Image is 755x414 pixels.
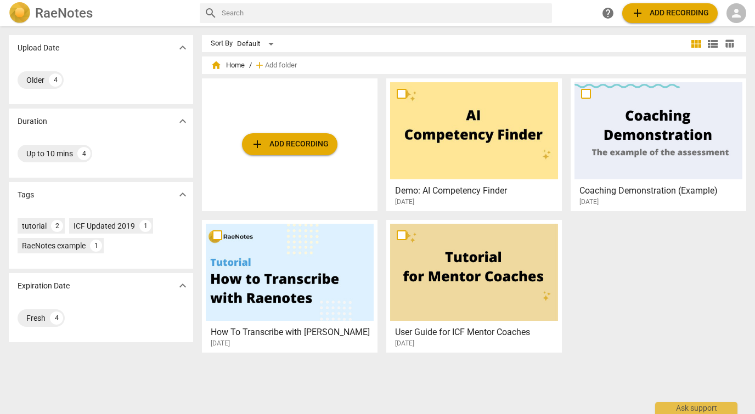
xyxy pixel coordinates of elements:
span: Add folder [265,61,297,70]
span: add [631,7,644,20]
input: Search [222,4,548,22]
div: Older [26,75,44,86]
span: [DATE] [211,339,230,348]
h3: How To Transcribe with RaeNotes [211,326,375,339]
h3: Demo: AI Competency Finder [395,184,559,197]
span: view_module [690,37,703,50]
span: Add recording [631,7,709,20]
h3: Coaching Demonstration (Example) [579,184,743,197]
button: Show more [174,113,191,129]
span: table_chart [724,38,735,49]
a: Help [598,3,618,23]
span: home [211,60,222,71]
span: [DATE] [395,197,414,207]
div: Sort By [211,39,233,48]
a: LogoRaeNotes [9,2,191,24]
h2: RaeNotes [35,5,93,21]
p: Expiration Date [18,280,70,292]
span: expand_more [176,115,189,128]
div: 2 [51,220,63,232]
div: Default [237,35,278,53]
span: Home [211,60,245,71]
div: ICF Updated 2019 [74,220,135,231]
button: Table view [721,36,737,52]
span: expand_more [176,279,189,292]
div: Up to 10 mins [26,148,73,159]
p: Tags [18,189,34,201]
span: expand_more [176,41,189,54]
span: [DATE] [579,197,599,207]
p: Duration [18,116,47,127]
button: Upload [622,3,718,23]
a: Demo: AI Competency Finder[DATE] [390,82,558,206]
p: Upload Date [18,42,59,54]
span: add [251,138,264,151]
h3: User Guide for ICF Mentor Coaches [395,326,559,339]
button: Show more [174,186,191,203]
div: 1 [90,240,102,252]
div: Ask support [655,402,737,414]
span: / [249,61,252,70]
div: 4 [50,311,63,325]
button: List view [705,36,721,52]
span: view_list [706,37,719,50]
button: Tile view [688,36,705,52]
button: Upload [242,133,337,155]
span: expand_more [176,188,189,201]
div: 1 [139,220,151,232]
div: Fresh [26,313,46,324]
a: How To Transcribe with [PERSON_NAME][DATE] [206,224,374,348]
span: Add recording [251,138,329,151]
span: person [730,7,743,20]
img: Logo [9,2,31,24]
span: [DATE] [395,339,414,348]
span: search [204,7,217,20]
div: 4 [49,73,62,87]
div: RaeNotes example [22,240,86,251]
div: tutorial [22,220,47,231]
a: Coaching Demonstration (Example)[DATE] [574,82,742,206]
a: User Guide for ICF Mentor Coaches[DATE] [390,224,558,348]
span: add [254,60,265,71]
button: Show more [174,277,191,294]
span: help [601,7,615,20]
div: 4 [77,147,91,160]
button: Show more [174,39,191,56]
